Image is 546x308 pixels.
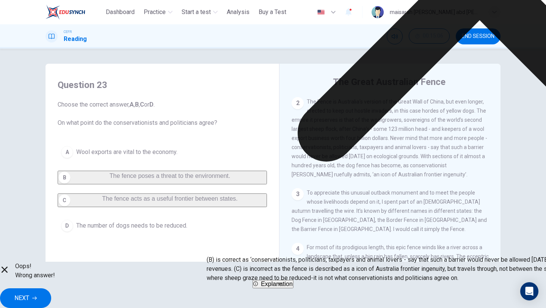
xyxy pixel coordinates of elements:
[106,8,135,17] span: Dashboard
[64,35,87,44] h1: Reading
[140,101,144,108] b: C
[520,282,538,300] div: Open Intercom Messenger
[261,281,293,287] span: Explanation
[58,79,267,91] h4: Question 23
[182,8,211,17] span: Start a test
[102,195,238,202] span: The fence acts as a useful frontier between states.
[58,194,71,206] div: C
[45,5,85,20] img: ELTC logo
[58,171,71,184] div: B
[130,101,134,108] b: A
[135,101,139,108] b: B
[110,173,230,179] span: The fence poses a threat to the environment.
[58,100,267,127] span: Choose the correct answer, , , or . On what point do the conservationists and politicians agree?
[144,8,166,17] span: Practice
[14,293,29,303] span: NEXT
[64,29,72,35] span: CEFR
[15,271,55,280] span: Wrong answer!
[149,101,154,108] b: D
[15,262,55,271] span: Oops!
